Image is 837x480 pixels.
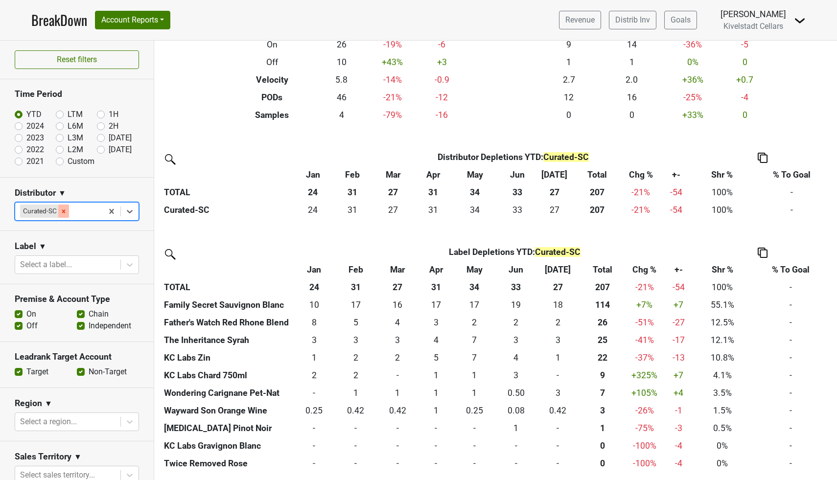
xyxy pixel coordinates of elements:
div: 2 [337,369,374,382]
td: -0.9 [422,71,462,89]
div: 3 [296,334,333,346]
td: 2.834 [418,314,453,331]
th: 8.500 [579,366,627,384]
th: 25.000 [579,331,627,349]
span: Curated-SC [543,152,589,162]
td: 26.751 [372,201,414,219]
th: % To Goal: activate to sort column ascending [750,261,831,278]
td: 4.75 [418,349,453,366]
div: 114 [581,298,624,311]
div: 2 [498,316,535,329]
td: -6 [422,36,462,53]
td: 1 [418,384,453,402]
td: 0 [537,106,601,124]
th: Samples [224,106,321,124]
span: Kivelstadt Cellars [723,22,783,31]
div: -27 [665,316,692,329]
td: -36 % [663,36,722,53]
label: 1H [109,109,118,120]
div: 8 [296,316,333,329]
label: 2021 [26,156,44,167]
th: TOTAL [162,278,293,296]
div: 5 [337,316,374,329]
td: 31.083 [333,201,372,219]
img: filter [162,246,177,261]
label: 2022 [26,144,44,156]
td: 33 [497,201,537,219]
div: 4 [421,334,451,346]
th: May: activate to sort column ascending [453,261,495,278]
th: 34 [453,278,495,296]
th: &nbsp;: activate to sort column ascending [162,166,293,183]
th: May: activate to sort column ascending [452,166,497,183]
h3: Premise & Account Type [15,294,139,304]
div: 3 [539,334,577,346]
th: 24 [293,278,335,296]
div: 1 [421,369,451,382]
td: 100% [694,183,751,201]
td: +33 % [663,106,722,124]
td: 12 [537,89,601,106]
td: -4 [722,89,767,106]
td: -5 [722,36,767,53]
img: Copy to clipboard [758,248,767,258]
div: 25 [581,334,624,346]
th: 27 [372,183,414,201]
td: 2.167 [495,314,537,331]
button: Account Reports [95,11,170,29]
td: 1.917 [537,314,579,331]
th: Jan: activate to sort column ascending [293,261,335,278]
div: 5 [421,351,451,364]
h3: Distributor [15,188,56,198]
div: 31 [417,204,450,216]
div: 31 [335,204,370,216]
label: 2024 [26,120,44,132]
th: +-: activate to sort column ascending [663,261,695,278]
td: 0.249 [453,402,495,419]
div: 18 [539,298,577,311]
th: Jun: activate to sort column ascending [495,261,537,278]
td: -21 % [363,89,422,106]
th: Curated-SC [162,201,293,219]
td: 0.417 [377,402,418,419]
td: 3 [293,331,335,349]
th: TOTAL [162,183,293,201]
th: Apr: activate to sort column ascending [414,166,452,183]
div: 26 [581,316,624,329]
td: 1 [335,384,376,402]
th: Shr %: activate to sort column ascending [695,261,750,278]
td: 3 [377,331,418,349]
td: 12.5% [695,314,750,331]
td: 6.5 [453,331,495,349]
td: -12 [422,89,462,106]
td: - [751,183,832,201]
div: 7 [456,351,493,364]
div: 27 [540,204,569,216]
div: -13 [665,351,692,364]
th: 31 [335,278,376,296]
td: 0.5 [495,384,537,402]
div: 9 [581,369,624,382]
th: 31 [414,183,452,201]
th: Jul: activate to sort column ascending [537,261,579,278]
td: - [751,201,832,219]
div: 2 [539,316,577,329]
div: [PERSON_NAME] [721,8,786,21]
label: [DATE] [109,144,132,156]
td: 3 [537,331,579,349]
th: KC Labs Zin [162,349,293,366]
th: 34 [452,183,497,201]
td: - [750,384,831,402]
div: 19 [498,298,535,311]
label: On [26,308,36,320]
th: Chg %: activate to sort column ascending [627,261,663,278]
td: 12.1% [695,331,750,349]
span: -54 [670,187,682,197]
th: Label Depletions YTD : [335,243,695,261]
td: 2.7 [537,71,601,89]
td: 0 [377,366,418,384]
th: 31 [333,183,372,201]
td: +36 % [663,71,722,89]
th: PODs [224,89,321,106]
th: Feb: activate to sort column ascending [335,261,376,278]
